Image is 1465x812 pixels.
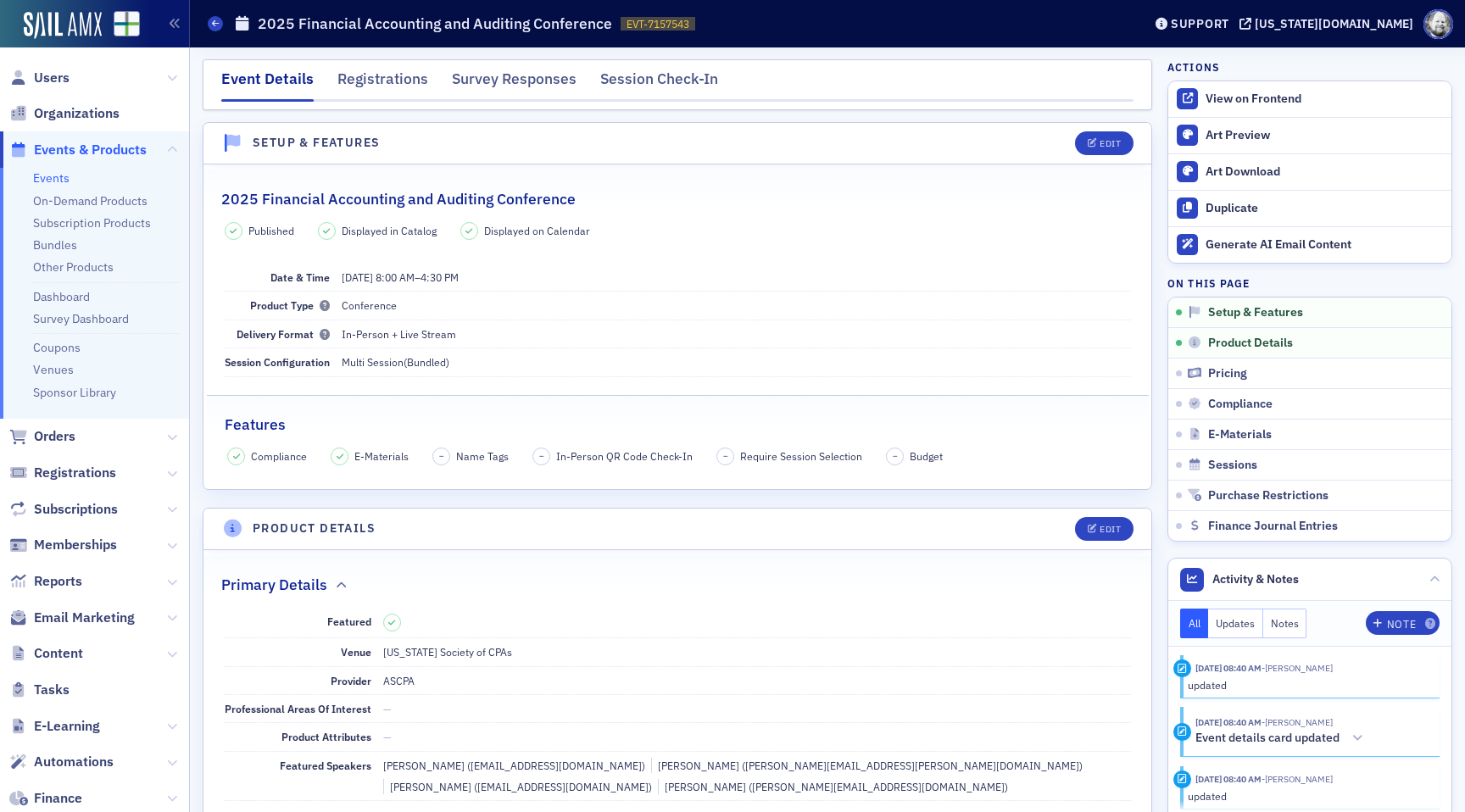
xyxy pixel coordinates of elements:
[1173,770,1191,788] div: Update
[1168,190,1451,226] button: Duplicate
[1423,9,1453,39] span: Profile
[556,448,693,464] span: In-Person QR Code Check-In
[383,674,415,687] span: ASCPA
[342,348,1131,375] dd: (Bundled)
[1075,131,1134,155] button: Edit
[114,11,140,37] img: SailAMX
[33,311,129,326] a: Survey Dashboard
[600,68,718,99] div: Session Check-In
[1167,59,1220,75] h4: Actions
[1100,139,1121,148] div: Edit
[251,448,307,464] span: Compliance
[34,500,118,519] span: Subscriptions
[651,758,1083,773] div: [PERSON_NAME] ([PERSON_NAME][EMAIL_ADDRESS][PERSON_NAME][DOMAIN_NAME])
[221,68,314,102] div: Event Details
[9,609,135,627] a: Email Marketing
[1206,92,1443,107] div: View on Frontend
[33,193,148,209] a: On-Demand Products
[383,779,652,794] div: [PERSON_NAME] ([EMAIL_ADDRESS][DOMAIN_NAME])
[33,237,77,253] a: Bundles
[1195,716,1262,728] time: 9/29/2025 08:40 AM
[9,789,82,808] a: Finance
[280,759,371,772] span: Featured Speakers
[1167,275,1452,291] h4: On this page
[1208,366,1247,381] span: Pricing
[9,717,100,736] a: E-Learning
[893,450,898,462] span: –
[34,789,82,808] span: Finance
[34,609,135,627] span: Email Marketing
[658,779,1008,794] div: [PERSON_NAME] ([PERSON_NAME][EMAIL_ADDRESS][DOMAIN_NAME])
[34,681,70,699] span: Tasks
[1168,81,1451,117] a: View on Frontend
[421,270,459,284] time: 4:30 PM
[1206,128,1443,143] div: Art Preview
[33,385,116,400] a: Sponsor Library
[1208,458,1257,473] span: Sessions
[439,450,444,462] span: –
[9,141,147,159] a: Events & Products
[33,289,90,304] a: Dashboard
[342,327,456,341] span: In-Person + Live Stream
[34,572,82,591] span: Reports
[456,448,509,464] span: Name Tags
[341,645,371,659] span: Venue
[221,188,576,210] h2: 2025 Financial Accounting and Auditing Conference
[34,644,83,663] span: Content
[33,215,151,231] a: Subscription Products
[1208,397,1273,412] span: Compliance
[342,223,437,238] span: Displayed in Catalog
[376,270,415,284] time: 8:00 AM
[1206,201,1443,216] div: Duplicate
[342,355,404,369] span: Multi Session
[9,427,75,446] a: Orders
[237,327,330,341] span: Delivery Format
[1206,237,1443,253] div: Generate AI Email Content
[1188,788,1428,804] div: updated
[1173,659,1191,677] div: Update
[1208,427,1272,442] span: E-Materials
[1168,118,1451,153] a: Art Preview
[24,12,102,39] img: SailAMX
[723,450,728,462] span: –
[1366,611,1440,635] button: Note
[383,758,645,773] div: [PERSON_NAME] ([EMAIL_ADDRESS][DOMAIN_NAME])
[9,644,83,663] a: Content
[1168,226,1451,263] button: Generate AI Email Content
[9,104,120,123] a: Organizations
[1168,153,1451,190] a: Art Download
[1173,723,1191,741] div: Activity
[9,753,114,771] a: Automations
[250,298,330,312] span: Product Type
[1387,620,1416,629] div: Note
[225,355,330,369] span: Session Configuration
[539,450,544,462] span: –
[225,414,286,436] h2: Features
[270,270,330,284] span: Date & Time
[354,448,409,464] span: E-Materials
[221,574,327,596] h2: Primary Details
[1208,609,1263,638] button: Updates
[627,17,689,31] span: EVT-7157543
[1195,730,1369,748] button: Event details card updated
[327,615,371,628] span: Featured
[34,141,147,159] span: Events & Products
[383,702,392,715] span: —
[34,753,114,771] span: Automations
[9,69,70,87] a: Users
[1195,773,1262,785] time: 9/29/2025 08:40 AM
[34,427,75,446] span: Orders
[1262,716,1333,728] span: Kristi Gates
[33,170,70,186] a: Events
[33,362,74,377] a: Venues
[1262,773,1333,785] span: Kristi Gates
[1208,305,1303,320] span: Setup & Features
[33,259,114,275] a: Other Products
[383,730,392,743] span: —
[1208,519,1338,534] span: Finance Journal Entries
[910,448,943,464] span: Budget
[1195,731,1340,746] h5: Event details card updated
[9,572,82,591] a: Reports
[225,702,371,715] span: Professional Areas Of Interest
[253,134,380,152] h4: Setup & Features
